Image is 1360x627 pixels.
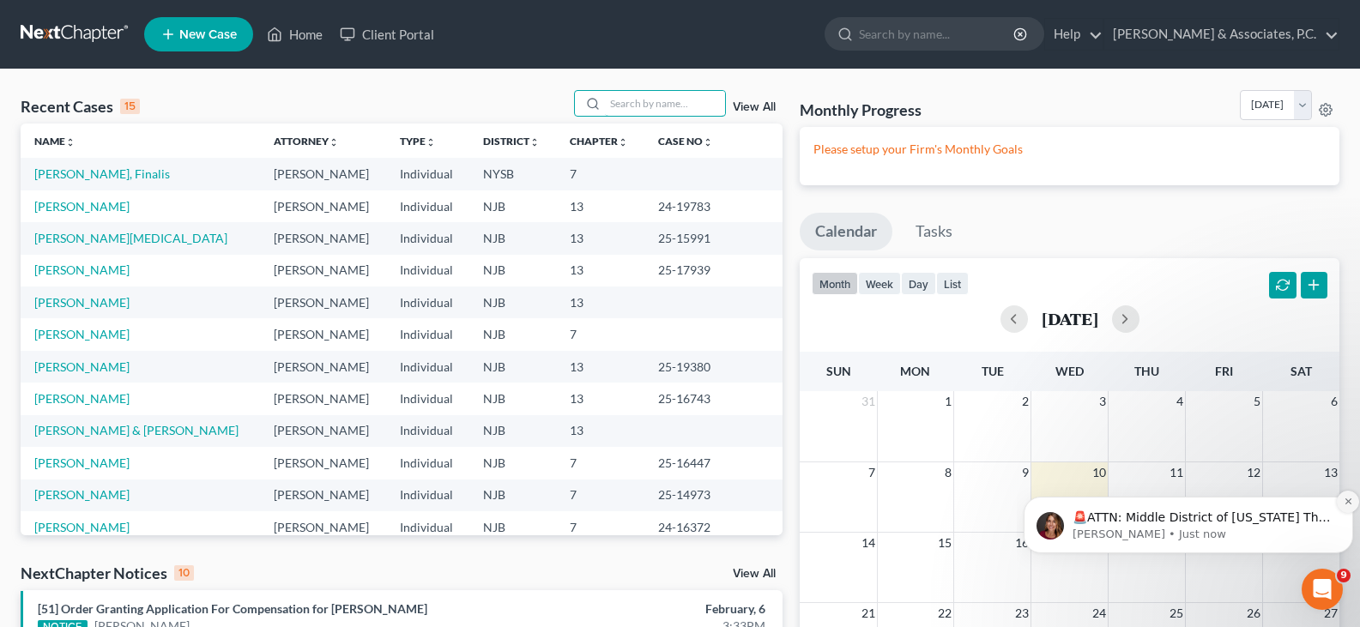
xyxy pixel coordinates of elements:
[1055,364,1084,378] span: Wed
[1017,461,1360,581] iframe: Intercom notifications message
[260,222,387,254] td: [PERSON_NAME]
[1013,533,1031,553] span: 16
[386,318,469,350] td: Individual
[469,158,556,190] td: NYSB
[1175,391,1185,412] span: 4
[733,568,776,580] a: View All
[936,272,969,295] button: list
[1104,19,1339,50] a: [PERSON_NAME] & Associates, P.C.
[260,158,387,190] td: [PERSON_NAME]
[34,199,130,214] a: [PERSON_NAME]
[469,190,556,222] td: NJB
[900,213,968,250] a: Tasks
[386,383,469,414] td: Individual
[658,135,713,148] a: Case Nounfold_more
[1045,19,1103,50] a: Help
[260,383,387,414] td: [PERSON_NAME]
[260,511,387,543] td: [PERSON_NAME]
[570,135,628,148] a: Chapterunfold_more
[260,190,387,222] td: [PERSON_NAME]
[943,462,953,483] span: 8
[529,137,540,148] i: unfold_more
[260,447,387,479] td: [PERSON_NAME]
[386,479,469,511] td: Individual
[260,318,387,350] td: [PERSON_NAME]
[469,415,556,447] td: NJB
[469,286,556,318] td: NJB
[1302,569,1343,610] iframe: Intercom live chat
[556,158,644,190] td: 7
[260,351,387,383] td: [PERSON_NAME]
[34,455,130,470] a: [PERSON_NAME]
[703,137,713,148] i: unfold_more
[329,137,339,148] i: unfold_more
[943,391,953,412] span: 1
[860,603,877,624] span: 21
[120,99,140,114] div: 15
[867,462,877,483] span: 7
[826,364,851,378] span: Sun
[260,479,387,511] td: [PERSON_NAME]
[469,383,556,414] td: NJB
[1168,603,1185,624] span: 25
[65,137,76,148] i: unfold_more
[386,511,469,543] td: Individual
[556,222,644,254] td: 13
[386,286,469,318] td: Individual
[483,135,540,148] a: Districtunfold_more
[469,351,556,383] td: NJB
[274,135,339,148] a: Attorneyunfold_more
[936,533,953,553] span: 15
[1329,391,1339,412] span: 6
[936,603,953,624] span: 22
[34,487,130,502] a: [PERSON_NAME]
[469,511,556,543] td: NJB
[556,318,644,350] td: 7
[400,135,436,148] a: Typeunfold_more
[260,286,387,318] td: [PERSON_NAME]
[469,447,556,479] td: NJB
[1013,603,1031,624] span: 23
[34,262,130,277] a: [PERSON_NAME]
[618,137,628,148] i: unfold_more
[535,600,765,618] div: February, 6
[34,135,76,148] a: Nameunfold_more
[644,511,783,543] td: 24-16372
[644,447,783,479] td: 25-16447
[556,447,644,479] td: 7
[1252,391,1262,412] span: 5
[1020,391,1031,412] span: 2
[982,364,1004,378] span: Tue
[860,391,877,412] span: 31
[1042,310,1098,328] h2: [DATE]
[733,101,776,113] a: View All
[556,479,644,511] td: 7
[556,255,644,286] td: 13
[1245,603,1262,624] span: 26
[556,286,644,318] td: 13
[556,415,644,447] td: 13
[386,158,469,190] td: Individual
[386,351,469,383] td: Individual
[386,255,469,286] td: Individual
[21,563,194,583] div: NextChapter Notices
[34,295,130,310] a: [PERSON_NAME]
[812,272,858,295] button: month
[34,231,227,245] a: [PERSON_NAME][MEDICAL_DATA]
[260,415,387,447] td: [PERSON_NAME]
[34,166,170,181] a: [PERSON_NAME], Finalis
[813,141,1326,158] p: Please setup your Firm's Monthly Goals
[21,96,140,117] div: Recent Cases
[859,18,1016,50] input: Search by name...
[469,479,556,511] td: NJB
[258,19,331,50] a: Home
[860,533,877,553] span: 14
[469,255,556,286] td: NJB
[605,91,725,116] input: Search by name...
[800,213,892,250] a: Calendar
[901,272,936,295] button: day
[34,520,130,534] a: [PERSON_NAME]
